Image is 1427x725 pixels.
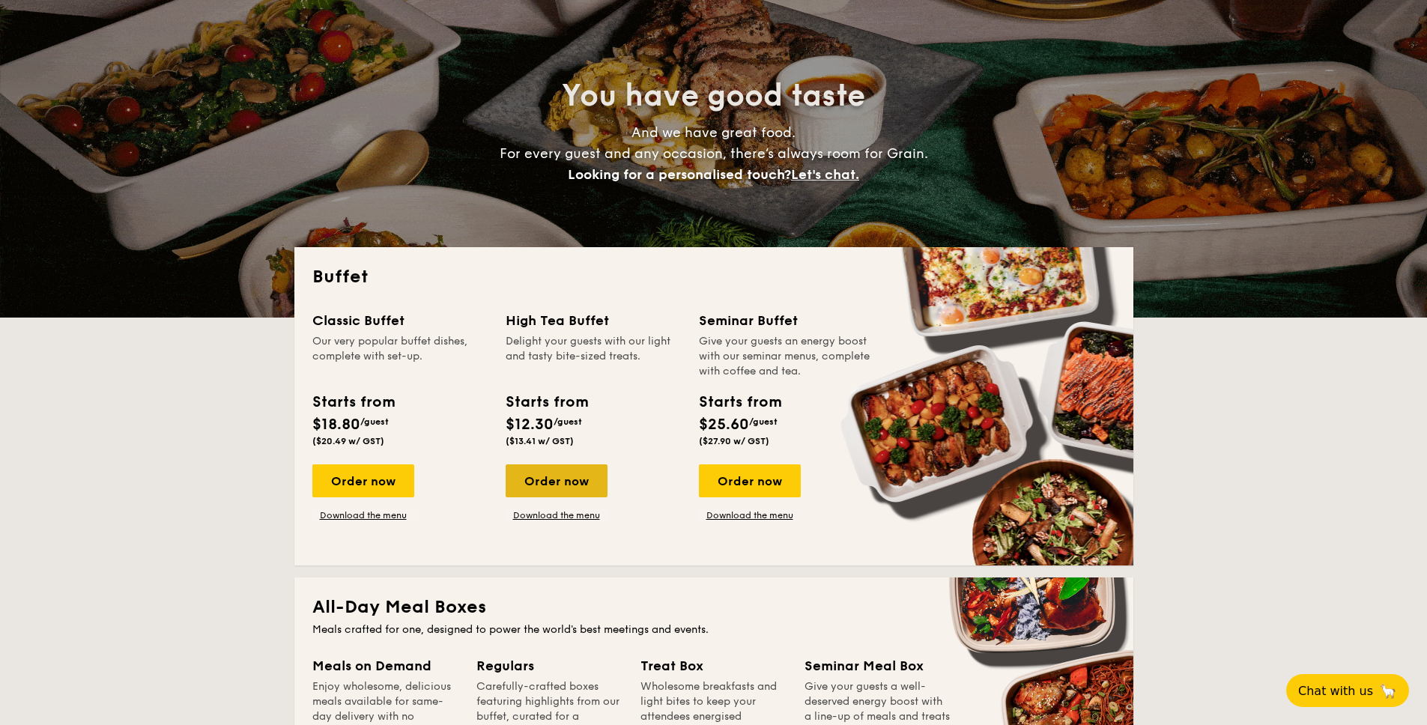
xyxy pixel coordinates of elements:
[699,310,874,331] div: Seminar Buffet
[312,310,488,331] div: Classic Buffet
[699,436,769,446] span: ($27.90 w/ GST)
[312,391,394,413] div: Starts from
[506,416,554,434] span: $12.30
[506,436,574,446] span: ($13.41 w/ GST)
[312,464,414,497] div: Order now
[791,166,859,183] span: Let's chat.
[312,595,1115,619] h2: All-Day Meal Boxes
[1286,674,1409,707] button: Chat with us🦙
[506,334,681,379] div: Delight your guests with our light and tasty bite-sized treats.
[554,416,582,427] span: /guest
[312,436,384,446] span: ($20.49 w/ GST)
[312,416,360,434] span: $18.80
[506,391,587,413] div: Starts from
[699,464,801,497] div: Order now
[699,391,781,413] div: Starts from
[506,464,608,497] div: Order now
[312,509,414,521] a: Download the menu
[312,334,488,379] div: Our very popular buffet dishes, complete with set-up.
[699,334,874,379] div: Give your guests an energy boost with our seminar menus, complete with coffee and tea.
[1379,682,1397,700] span: 🦙
[805,655,951,676] div: Seminar Meal Box
[312,265,1115,289] h2: Buffet
[699,509,801,521] a: Download the menu
[1298,684,1373,698] span: Chat with us
[312,655,458,676] div: Meals on Demand
[506,310,681,331] div: High Tea Buffet
[312,622,1115,637] div: Meals crafted for one, designed to power the world's best meetings and events.
[749,416,778,427] span: /guest
[640,655,787,676] div: Treat Box
[476,655,622,676] div: Regulars
[699,416,749,434] span: $25.60
[506,509,608,521] a: Download the menu
[360,416,389,427] span: /guest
